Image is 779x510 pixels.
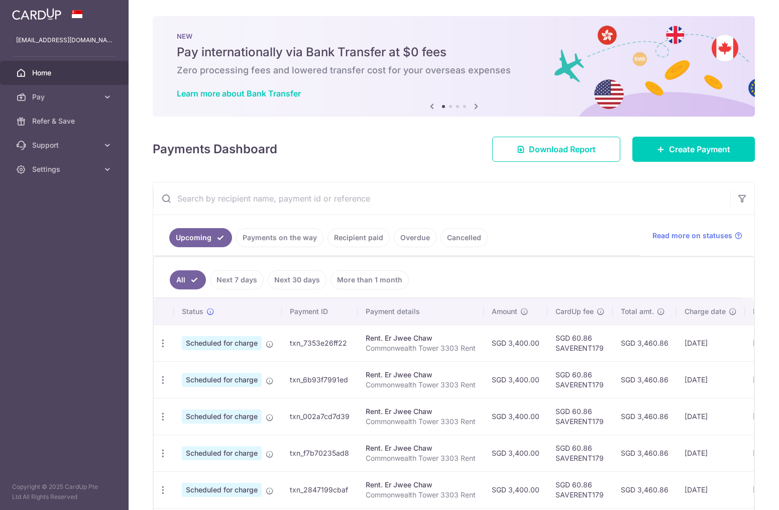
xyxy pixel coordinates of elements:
div: Rent. Er Jwee Chaw [366,333,476,343]
th: Payment details [358,298,484,325]
td: SGD 3,400.00 [484,398,547,435]
span: Home [32,68,98,78]
td: SGD 3,400.00 [484,325,547,361]
td: SGD 3,460.86 [613,435,677,471]
span: Refer & Save [32,116,98,126]
span: Download Report [529,143,596,155]
p: Commonwealth Tower 3303 Rent [366,343,476,353]
td: [DATE] [677,435,745,471]
span: Scheduled for charge [182,410,262,424]
td: SGD 3,460.86 [613,471,677,508]
h5: Pay internationally via Bank Transfer at $0 fees [177,44,731,60]
span: Total amt. [621,307,654,317]
td: [DATE] [677,471,745,508]
td: SGD 60.86 SAVERENT179 [547,398,613,435]
a: Payments on the way [236,228,323,247]
span: Scheduled for charge [182,336,262,350]
a: Next 7 days [210,270,264,289]
div: Rent. Er Jwee Chaw [366,406,476,417]
div: Rent. Er Jwee Chaw [366,443,476,453]
a: Upcoming [169,228,232,247]
td: txn_6b93f7991ed [282,361,358,398]
a: Create Payment [632,137,755,162]
div: Rent. Er Jwee Chaw [366,370,476,380]
span: Settings [32,164,98,174]
a: Next 30 days [268,270,326,289]
p: NEW [177,32,731,40]
td: SGD 60.86 SAVERENT179 [547,435,613,471]
h4: Payments Dashboard [153,140,277,158]
span: Pay [32,92,98,102]
td: SGD 60.86 SAVERENT179 [547,471,613,508]
a: Learn more about Bank Transfer [177,88,301,98]
span: Status [182,307,203,317]
td: SGD 3,400.00 [484,435,547,471]
a: Read more on statuses [652,231,742,241]
a: All [170,270,206,289]
p: [EMAIL_ADDRESS][DOMAIN_NAME] [16,35,113,45]
p: Commonwealth Tower 3303 Rent [366,417,476,427]
span: Scheduled for charge [182,446,262,460]
a: More than 1 month [330,270,409,289]
td: txn_2847199cbaf [282,471,358,508]
td: SGD 3,400.00 [484,361,547,398]
td: SGD 3,460.86 [613,361,677,398]
td: [DATE] [677,361,745,398]
td: txn_002a7cd7d39 [282,398,358,435]
img: CardUp [12,8,61,20]
span: Amount [492,307,517,317]
td: SGD 60.86 SAVERENT179 [547,325,613,361]
a: Cancelled [440,228,488,247]
td: [DATE] [677,398,745,435]
img: Bank transfer banner [153,16,755,117]
input: Search by recipient name, payment id or reference [153,182,730,215]
td: SGD 3,400.00 [484,471,547,508]
td: SGD 3,460.86 [613,325,677,361]
td: [DATE] [677,325,745,361]
p: Commonwealth Tower 3303 Rent [366,490,476,500]
span: CardUp fee [555,307,594,317]
span: Scheduled for charge [182,483,262,497]
th: Payment ID [282,298,358,325]
a: Download Report [492,137,620,162]
a: Recipient paid [327,228,390,247]
p: Commonwealth Tower 3303 Rent [366,380,476,390]
td: txn_7353e26ff22 [282,325,358,361]
td: txn_f7b70235ad8 [282,435,358,471]
p: Commonwealth Tower 3303 Rent [366,453,476,463]
span: Support [32,140,98,150]
span: Charge date [685,307,726,317]
h6: Zero processing fees and lowered transfer cost for your overseas expenses [177,64,731,76]
td: SGD 3,460.86 [613,398,677,435]
span: Create Payment [669,143,730,155]
span: Scheduled for charge [182,373,262,387]
div: Rent. Er Jwee Chaw [366,480,476,490]
a: Overdue [394,228,436,247]
td: SGD 60.86 SAVERENT179 [547,361,613,398]
span: Read more on statuses [652,231,732,241]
